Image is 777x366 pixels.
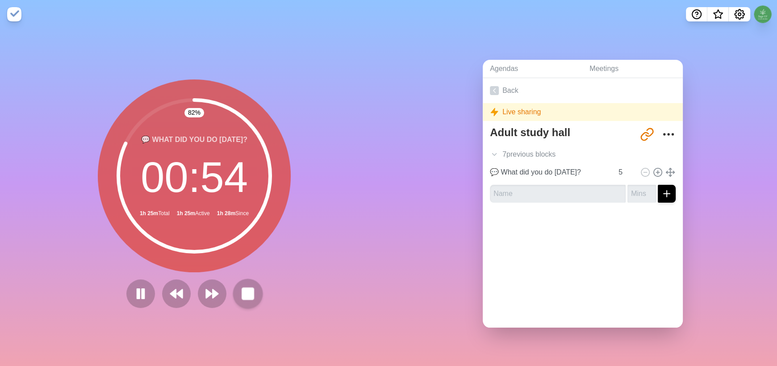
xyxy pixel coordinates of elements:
[627,185,656,203] input: Mins
[486,163,613,181] input: Name
[729,7,750,21] button: Settings
[483,103,683,121] div: Live sharing
[552,149,556,160] span: s
[490,185,626,203] input: Name
[707,7,729,21] button: What’s new
[582,60,683,78] a: Meetings
[483,60,582,78] a: Agendas
[638,125,656,143] button: Share link
[483,78,683,103] a: Back
[7,7,21,21] img: timeblocks logo
[483,146,683,163] div: 7 previous block
[615,163,636,181] input: Mins
[660,125,677,143] button: More
[686,7,707,21] button: Help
